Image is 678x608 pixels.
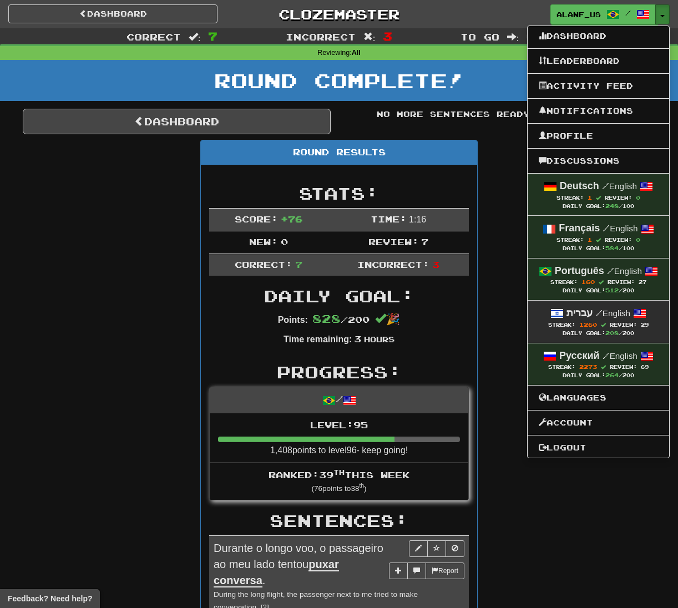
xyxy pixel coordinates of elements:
h2: Progress: [209,363,469,381]
h2: Daily Goal: [209,287,469,305]
h2: Stats: [209,184,469,202]
div: / [210,387,468,413]
span: / [595,308,603,318]
span: Time: [371,214,407,224]
sup: th [360,483,365,489]
a: alanf_us / [550,4,656,24]
span: Streak: [548,322,575,328]
span: 3 [383,29,392,43]
span: Streak: [556,195,584,201]
a: Logout [528,440,669,455]
span: 248 [605,202,619,209]
span: 512 [605,287,619,293]
a: Account [528,416,669,430]
strong: Deutsch [560,180,599,191]
span: Streak includes today. [596,237,601,242]
span: Review: [610,322,637,328]
small: English [603,351,637,361]
small: English [607,266,642,276]
a: Clozemaster [234,4,443,24]
button: Add sentence to collection [389,563,408,579]
div: No more sentences ready for review! 🙌 [347,109,655,120]
strong: Points: [278,315,308,325]
span: 69 [641,364,649,370]
strong: Русский [559,350,600,361]
span: New: [249,236,278,247]
span: 828 [312,312,341,325]
strong: Français [559,222,600,234]
a: עברית /English Streak: 1260 Review: 29 Daily Goal:208/200 [528,301,669,342]
span: / [625,9,631,17]
span: : [189,32,201,42]
h2: Sentences: [209,511,469,530]
span: Streak includes today. [596,195,601,200]
a: Dashboard [23,109,331,134]
div: Daily Goal: /200 [539,286,658,295]
div: Daily Goal: /100 [539,244,658,252]
span: / [607,266,614,276]
span: To go [461,31,499,42]
span: / [603,223,610,233]
span: 0 [636,236,640,243]
span: Streak includes today. [601,322,606,327]
span: Review: [605,237,632,243]
span: Open feedback widget [8,593,92,604]
strong: Time remaining: [284,335,352,344]
span: Review: [368,236,419,247]
span: 1260 [579,321,597,328]
span: 29 [641,322,649,328]
small: English [595,308,630,318]
small: Hours [364,335,394,344]
span: 7 [208,29,217,43]
a: Deutsch /English Streak: 1 Review: 0 Daily Goal:248/100 [528,174,669,215]
small: ( 76 points to 38 ) [311,484,366,493]
span: Streak includes today. [599,280,604,285]
span: Review: [610,364,637,370]
span: Score: [235,214,278,224]
span: / [602,181,609,191]
strong: עברית [566,307,593,318]
span: 0 [636,194,640,201]
a: Русский /English Streak: 2273 Review: 69 Daily Goal:264/200 [528,343,669,385]
span: alanf_us [556,9,601,19]
span: Incorrect: [357,259,429,270]
span: 3 [432,259,439,270]
span: 7 [421,236,428,247]
a: Notifications [528,104,669,118]
a: Profile [528,129,669,143]
span: Correct [127,31,181,42]
span: Streak includes today. [601,364,606,369]
span: Streak: [550,279,578,285]
small: English [602,181,637,191]
span: Correct: [235,259,292,270]
span: 1 [588,236,592,243]
span: 264 [605,372,619,378]
div: Daily Goal: /100 [539,202,658,210]
span: Ranked: 39 this week [269,469,409,480]
div: Daily Goal: /200 [539,371,658,379]
span: : [507,32,519,42]
sup: th [333,468,345,476]
span: 208 [605,330,619,336]
span: 160 [581,278,595,285]
span: / 200 [312,314,370,325]
button: Edit sentence [409,540,428,557]
span: Review: [605,195,632,201]
span: 🎉 [375,313,400,325]
button: Toggle favorite [427,540,446,557]
span: + 76 [281,214,302,224]
div: Daily Goal: /200 [539,329,658,337]
strong: All [352,49,361,57]
a: Dashboard [8,4,217,23]
span: 3 [354,333,361,344]
span: 27 [639,279,646,285]
div: More sentence controls [389,563,464,579]
div: Sentence controls [409,540,464,557]
a: Leaderboard [528,54,669,68]
a: Dashboard [528,29,669,43]
span: 2273 [579,363,597,370]
span: Review: [608,279,635,285]
a: Discussions [528,154,669,168]
strong: Português [555,265,604,276]
span: Durante o longo voo, o passageiro ao meu lado tentou . [214,542,383,587]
